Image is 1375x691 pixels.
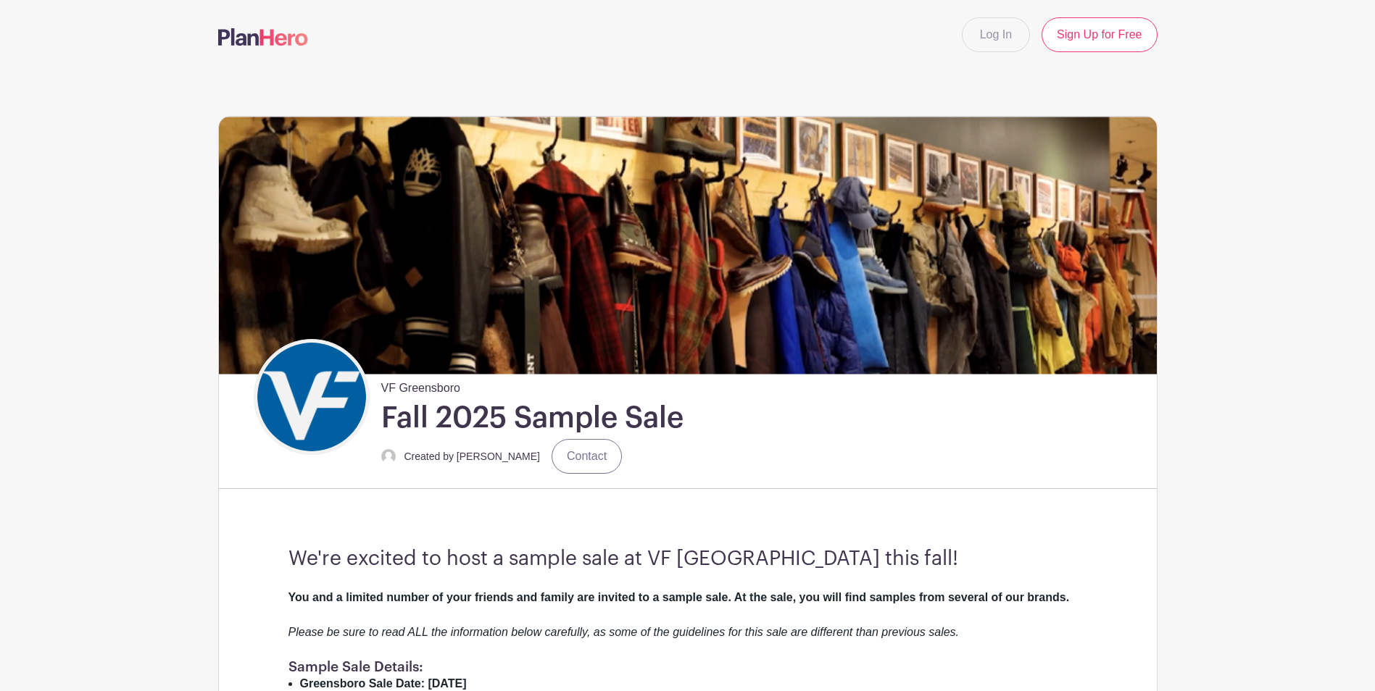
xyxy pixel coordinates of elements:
[219,117,1157,374] img: Sample%20Sale.png
[381,449,396,464] img: default-ce2991bfa6775e67f084385cd625a349d9dcbb7a52a09fb2fda1e96e2d18dcdb.png
[300,677,467,690] strong: Greensboro Sale Date: [DATE]
[962,17,1030,52] a: Log In
[218,28,308,46] img: logo-507f7623f17ff9eddc593b1ce0a138ce2505c220e1c5a4e2b4648c50719b7d32.svg
[381,374,460,397] span: VF Greensboro
[552,439,622,474] a: Contact
[288,591,1070,603] strong: You and a limited number of your friends and family are invited to a sample sale. At the sale, yo...
[288,658,1087,675] h1: Sample Sale Details:
[288,547,1087,571] h3: We're excited to host a sample sale at VF [GEOGRAPHIC_DATA] this fall!
[288,626,960,638] em: Please be sure to read ALL the information below carefully, as some of the guidelines for this sa...
[257,343,366,451] img: VF_Icon_FullColor_CMYK-small.png
[381,400,684,436] h1: Fall 2025 Sample Sale
[404,451,541,462] small: Created by [PERSON_NAME]
[1042,17,1157,52] a: Sign Up for Free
